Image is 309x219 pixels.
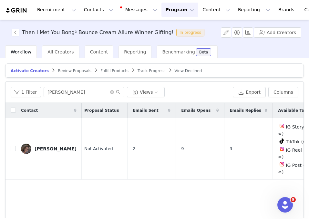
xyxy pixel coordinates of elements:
[21,144,77,154] a: [PERSON_NAME]
[175,69,202,73] span: View Declined
[176,29,204,36] span: In progress
[90,49,108,54] span: Content
[278,163,309,175] span: IG Post (0/∞)
[230,146,232,152] span: 3
[22,29,174,36] h3: Then I Met You Bong² Bounce Cream Allure Winner Gifting!
[234,3,274,17] button: Reporting
[21,108,38,113] span: Contact
[279,162,284,167] img: instagram.svg
[291,197,296,202] span: 9
[116,90,120,94] i: icon: search
[161,3,198,17] button: Program
[33,3,80,17] button: Recruitment
[47,49,74,54] span: All Creators
[181,146,184,152] span: 9
[110,90,114,94] i: icon: close-circle
[127,87,165,97] button: Views
[230,108,261,113] span: Emails Replies
[162,49,195,54] span: Benchmarking
[12,29,207,36] span: [object Object]
[11,69,49,73] span: Activate Creators
[199,3,234,17] button: Content
[58,69,91,73] span: Review Proposals
[133,146,135,152] span: 2
[124,49,146,54] span: Reporting
[199,50,208,54] div: Beta
[118,3,161,17] button: Messages
[100,69,129,73] span: Fulfill Products
[133,108,158,113] span: Emails Sent
[21,144,31,154] img: 7c6c4330-a1c1-4cb5-aa80-6fdd7f6e90c4.jpg
[44,87,124,97] input: Search...
[277,197,293,213] iframe: Intercom live chat
[84,108,119,113] span: Proposal Status
[138,69,165,73] span: Track Progress
[11,49,31,54] span: Workflow
[254,27,301,38] button: Add Creators
[279,123,284,129] img: instagram.svg
[5,7,28,14] img: grin logo
[11,87,41,97] button: 1 Filter
[181,108,211,113] span: Emails Opens
[274,3,300,17] a: Brands
[268,87,298,97] button: Columns
[84,146,113,152] span: Not Activated
[233,87,266,97] button: Export
[35,146,77,151] div: [PERSON_NAME]
[80,3,117,17] button: Contacts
